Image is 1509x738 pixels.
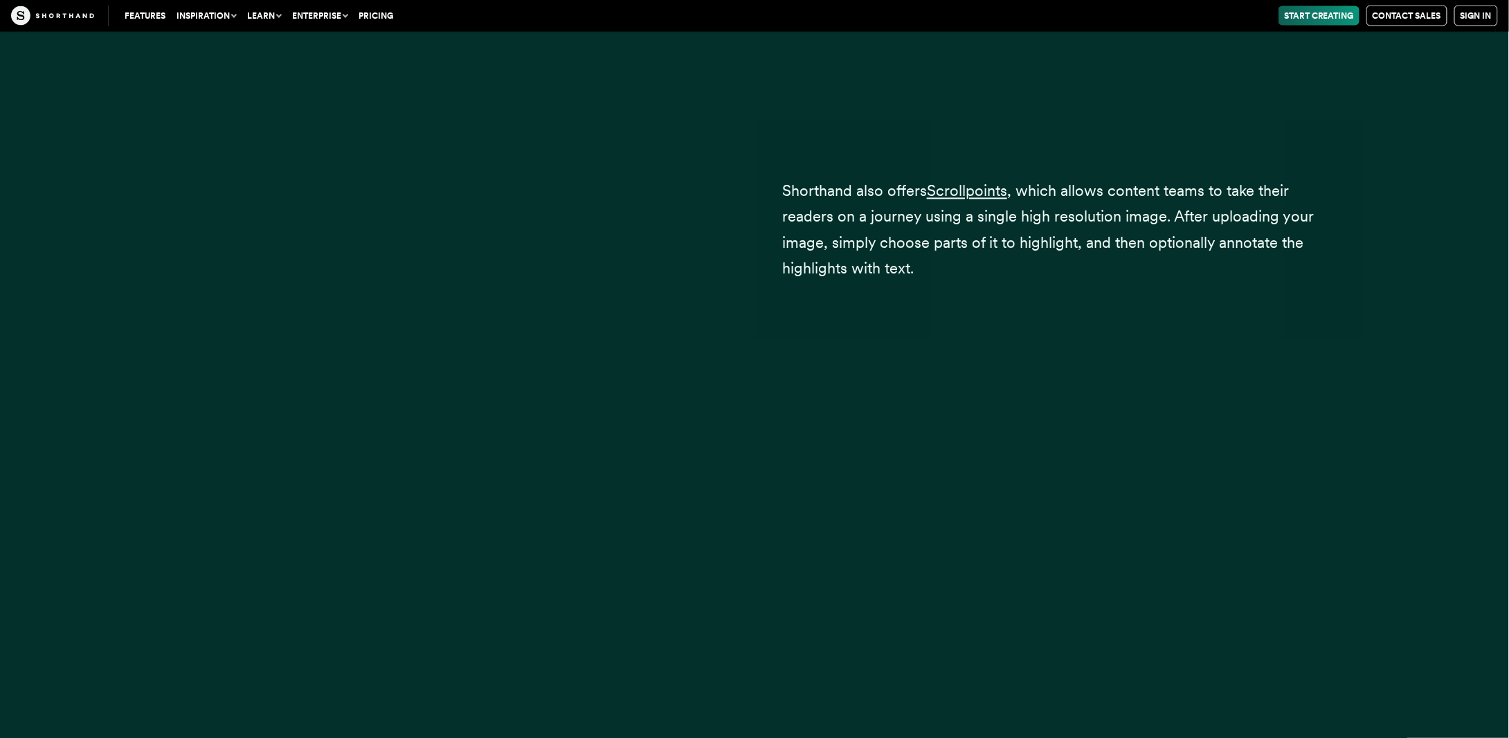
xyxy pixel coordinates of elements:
button: Enterprise [287,6,353,26]
span: Shorthand also offers [782,182,927,200]
a: Pricing [353,6,399,26]
a: Scrollpoints [927,182,1007,200]
a: Contact Sales [1366,6,1447,26]
a: Features [119,6,171,26]
img: The Craft [11,6,94,26]
a: Sign in [1454,6,1498,26]
button: Inspiration [171,6,242,26]
a: Start Creating [1278,6,1359,26]
span: , which allows content teams to take their readers on a journey using a single high resolution im... [782,182,1314,278]
button: Learn [242,6,287,26]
